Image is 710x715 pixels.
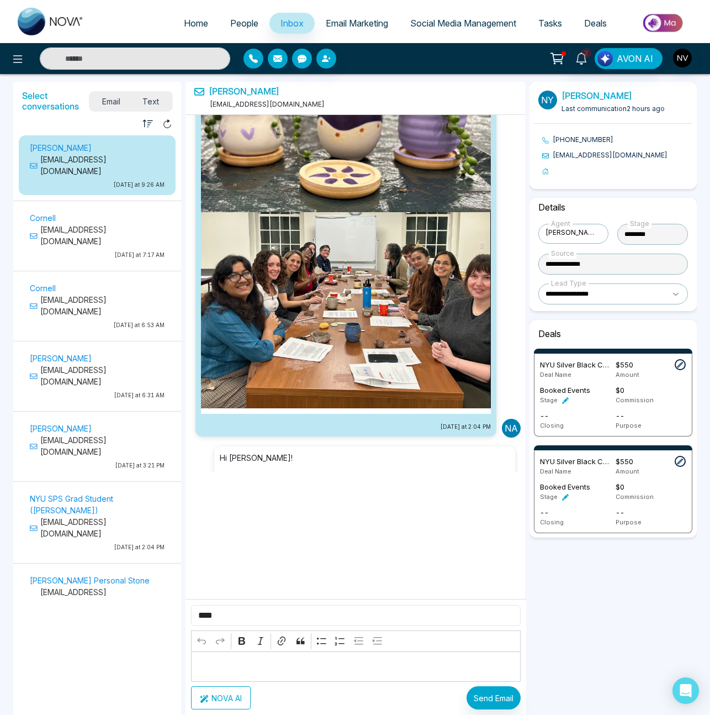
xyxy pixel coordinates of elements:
div: [PERSON_NAME] [538,224,609,244]
p: [EMAIL_ADDRESS][DOMAIN_NAME] [30,364,165,387]
small: [DATE] at 2:04 PM [201,423,491,431]
p: [DATE] at 6:53 AM [30,321,165,329]
p: Cornell [30,282,165,294]
h6: Details [534,198,693,217]
span: Closing [540,422,564,429]
p: [PERSON_NAME] [30,423,165,434]
div: Editor toolbar [191,630,521,652]
span: Commission [616,396,654,404]
span: Last communication 2 hours ago [561,104,665,113]
div: Agent [549,219,573,229]
button: Send Email [467,686,521,709]
span: $0 [616,482,624,491]
p: [DATE] at 3:21 PM [30,461,165,470]
span: Purpose [616,422,642,429]
span: Text [131,94,170,109]
p: [DATE] at 9:26 AM [30,181,165,189]
li: [PHONE_NUMBER] [542,135,693,145]
a: Social Media Management [399,13,527,34]
p: Cornell [30,212,165,224]
span: -- [616,411,624,420]
a: [PERSON_NAME] [561,90,632,101]
img: Market-place.gif [623,10,703,35]
div: Lead Type [549,278,589,288]
span: 2 [581,48,591,58]
span: $550 [616,360,633,369]
span: Purpose [616,518,642,526]
p: [DATE] at 6:31 AM [30,391,165,399]
p: [EMAIL_ADDRESS][DOMAIN_NAME] [30,294,165,317]
p: [EMAIL_ADDRESS][DOMAIN_NAME] [30,516,165,539]
span: Deals [584,18,607,29]
div: Editor editing area: main [191,651,521,682]
div: Source [549,249,576,259]
p: [DATE] at 2:04 PM [30,543,165,551]
button: NOVA AI [191,686,251,709]
span: Booked Events [540,386,590,395]
span: Email Marketing [326,18,388,29]
span: Inbox [280,18,304,29]
a: 2 [568,48,595,67]
span: -- [616,508,624,517]
a: Deals [573,13,618,34]
h6: Deals [534,324,693,344]
img: User Avatar [673,49,692,67]
p: [EMAIL_ADDRESS][DOMAIN_NAME] [30,224,165,247]
span: Tasks [538,18,562,29]
span: [EMAIL_ADDRESS][DOMAIN_NAME] [208,100,325,108]
a: Inbox [269,13,315,34]
span: NYU Silver Black Care [540,457,614,466]
p: [DATE] at 7:17 AM [30,251,165,259]
span: $550 [616,457,633,466]
span: -- [540,411,549,420]
div: Open Intercom Messenger [672,677,699,704]
a: Home [173,13,219,34]
span: NYU Silver Black Care [540,360,614,369]
p: [EMAIL_ADDRESS][DOMAIN_NAME] [30,434,165,458]
button: AVON AI [595,48,663,69]
a: Tasks [527,13,573,34]
span: $0 [616,386,624,395]
h5: Select conversations [22,91,89,112]
p: Ny [538,91,557,109]
p: [PERSON_NAME] [30,353,165,364]
span: Closing [540,518,564,526]
p: [PERSON_NAME] [30,142,165,154]
span: Commission [616,493,654,501]
li: [EMAIL_ADDRESS][DOMAIN_NAME] [542,150,693,160]
div: Stage [628,219,651,229]
p: [EMAIL_ADDRESS][DOMAIN_NAME] [30,586,165,609]
p: Na [502,419,521,438]
span: AVON AI [617,52,653,65]
span: Amount [616,371,639,378]
span: -- [540,508,549,517]
span: People [230,18,258,29]
img: Nova CRM Logo [18,8,84,35]
span: Email [92,94,132,109]
span: Amount [616,467,639,475]
span: Booked Events [540,482,590,491]
span: Stage [540,493,558,501]
a: People [219,13,269,34]
span: Deal Name [540,371,571,378]
p: NYU SPS Grad Student ([PERSON_NAME]) [30,493,165,516]
span: Stage [540,396,558,404]
span: Deal Name [540,467,571,475]
span: Social Media Management [410,18,516,29]
img: Lead Flow [597,51,613,66]
span: Home [184,18,208,29]
a: Email Marketing [315,13,399,34]
p: [PERSON_NAME] Personal Stone [30,575,165,586]
a: [PERSON_NAME] [209,86,279,97]
p: [EMAIL_ADDRESS][DOMAIN_NAME] [30,154,165,177]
